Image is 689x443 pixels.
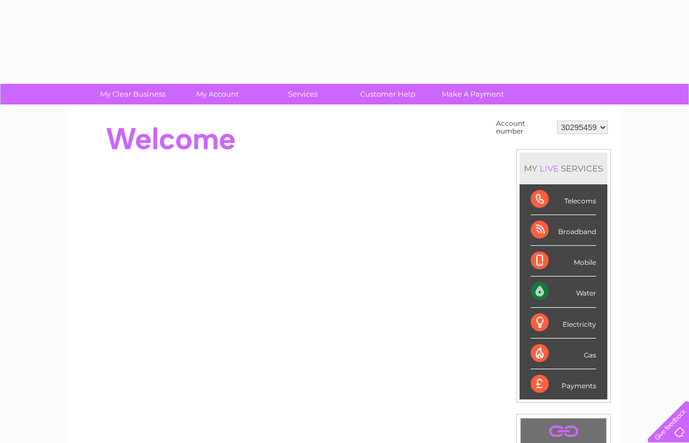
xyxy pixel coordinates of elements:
td: Account number [493,117,554,138]
div: Broadband [531,215,596,246]
div: Payments [531,369,596,399]
a: My Account [172,84,264,104]
div: LIVE [537,163,561,174]
a: . [523,421,603,441]
a: Customer Help [342,84,434,104]
div: Water [531,277,596,307]
div: Mobile [531,246,596,277]
a: Services [257,84,349,104]
a: Make A Payment [427,84,519,104]
a: My Clear Business [87,84,179,104]
div: MY SERVICES [520,153,607,184]
div: Gas [531,339,596,369]
div: Electricity [531,308,596,339]
div: Telecoms [531,184,596,215]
